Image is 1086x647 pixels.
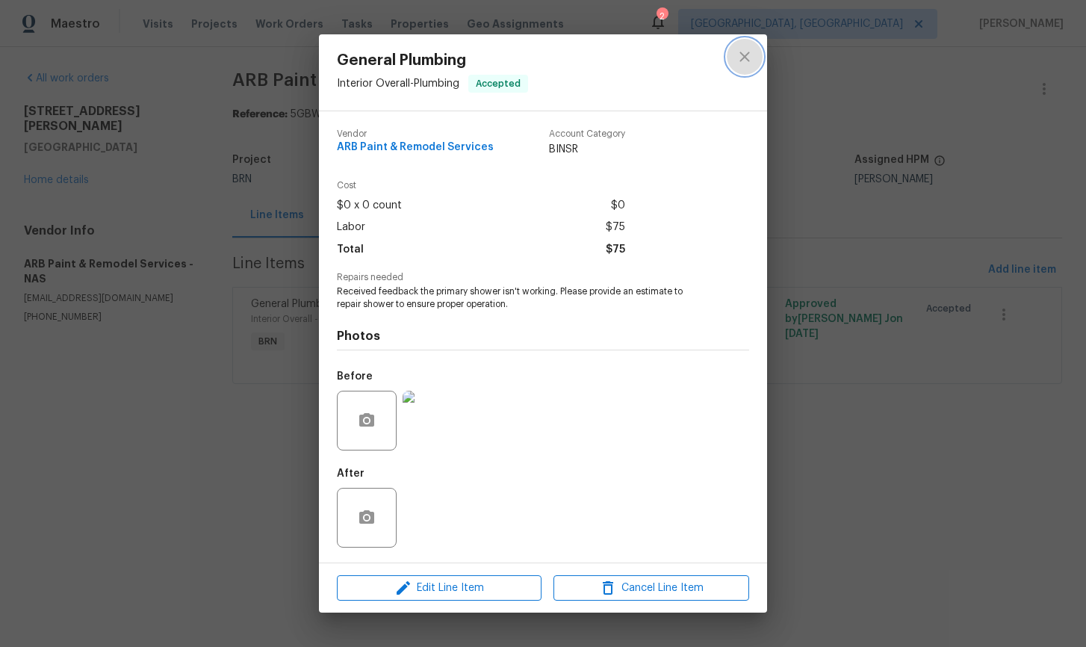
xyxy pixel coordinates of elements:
div: 2 [657,9,667,24]
span: $0 [611,195,625,217]
span: $75 [606,239,625,261]
h4: Photos [337,329,749,344]
h5: Before [337,371,373,382]
button: Edit Line Item [337,575,542,601]
span: Vendor [337,129,494,139]
span: Cancel Line Item [558,579,745,598]
span: Account Category [549,129,625,139]
span: $75 [606,217,625,238]
span: BINSR [549,142,625,157]
span: Received feedback the primary shower isn't working. Please provide an estimate to repair shower t... [337,285,708,311]
span: Interior Overall - Plumbing [337,78,459,89]
span: Total [337,239,364,261]
h5: After [337,468,364,479]
span: Edit Line Item [341,579,537,598]
button: Cancel Line Item [553,575,749,601]
span: Repairs needed [337,273,749,282]
span: $0 x 0 count [337,195,402,217]
span: Cost [337,181,625,191]
span: Labor [337,217,365,238]
button: close [727,39,763,75]
span: Accepted [470,76,527,91]
span: General Plumbing [337,52,528,69]
span: ARB Paint & Remodel Services [337,142,494,153]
